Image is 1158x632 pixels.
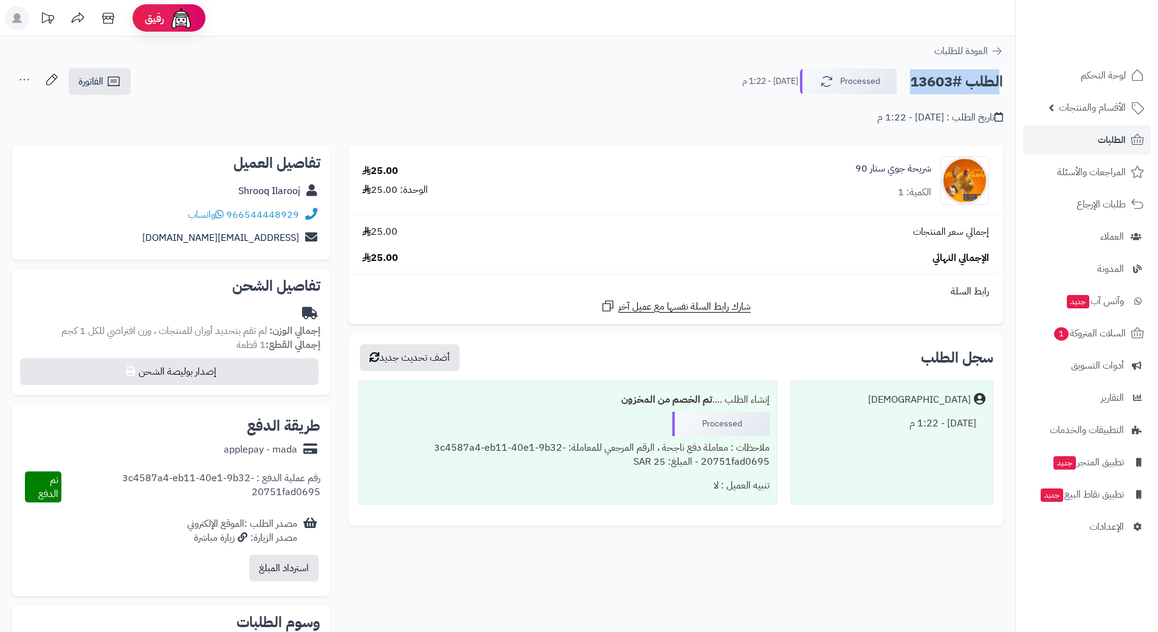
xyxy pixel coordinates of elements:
span: تطبيق نقاط البيع [1039,486,1124,503]
button: استرداد المبلغ [249,555,319,582]
a: الإعدادات [1023,512,1151,541]
div: مصدر الطلب :الموقع الإلكتروني [187,517,297,545]
span: التطبيقات والخدمات [1050,422,1124,439]
span: المدونة [1097,260,1124,277]
span: العودة للطلبات [934,44,988,58]
a: لوحة التحكم [1023,61,1151,90]
span: جديد [1053,456,1076,470]
h2: تفاصيل الشحن [22,279,320,293]
span: لم تقم بتحديد أوزان للمنتجات ، وزن افتراضي للكل 1 كجم [61,324,267,338]
button: Processed [800,69,897,94]
span: المراجعات والأسئلة [1057,164,1126,181]
a: وآتس آبجديد [1023,286,1151,316]
img: logo-2.png [1075,31,1146,57]
div: الوحدة: 25.00 [362,183,428,197]
small: 1 قطعة [236,338,320,352]
a: تحديثات المنصة [32,6,63,33]
a: طلبات الإرجاع [1023,190,1151,219]
a: شارك رابط السلة نفسها مع عميل آخر [601,299,751,314]
div: مصدر الزيارة: زيارة مباشرة [187,531,297,545]
div: الكمية: 1 [898,186,931,200]
b: تم الخصم من المخزون [621,392,712,407]
div: ملاحظات : معاملة دفع ناجحة ، الرقم المرجعي للمعاملة: 3c4587a4-eb11-40e1-9b32-20751fad0695 - المبل... [366,436,769,474]
span: الطلبات [1098,131,1126,148]
a: [EMAIL_ADDRESS][DOMAIN_NAME] [142,231,299,245]
h2: طريقة الدفع [247,418,320,433]
span: 1 [1054,327,1069,341]
small: [DATE] - 1:22 م [742,75,798,88]
div: تنبيه العميل : لا [366,474,769,498]
span: طلبات الإرجاع [1077,196,1126,213]
strong: إجمالي القطع: [266,338,320,352]
h2: تفاصيل العميل [22,156,320,170]
a: تطبيق المتجرجديد [1023,448,1151,477]
a: شريحة جوي ستار 90 [855,162,931,176]
a: المدونة [1023,254,1151,283]
span: 25.00 [362,251,398,265]
div: applepay - mada [224,443,297,457]
a: تطبيق نقاط البيعجديد [1023,480,1151,509]
span: وآتس آب [1066,293,1124,310]
span: تطبيق المتجر [1052,454,1124,471]
h2: الطلب #13603 [910,69,1003,94]
span: الإعدادات [1089,518,1124,535]
span: الإجمالي النهائي [932,251,989,265]
div: رابط السلة [353,285,998,299]
a: 966544448929 [226,207,299,222]
a: السلات المتروكة1 [1023,319,1151,348]
div: رقم عملية الدفع : 3c4587a4-eb11-40e1-9b32-20751fad0695 [61,471,321,503]
span: الفاتورة [78,74,103,89]
div: Processed [672,412,770,436]
span: إجمالي سعر المنتجات [913,225,989,239]
span: جديد [1067,295,1089,308]
a: أدوات التسويق [1023,351,1151,380]
span: أدوات التسويق [1071,357,1124,374]
img: 1752588278-90-90x90.jpg [941,156,988,205]
a: التقارير [1023,383,1151,412]
div: 25.00 [362,164,398,178]
a: العودة للطلبات [934,44,1003,58]
div: إنشاء الطلب .... [366,388,769,412]
span: العملاء [1100,228,1124,245]
a: واتساب [188,207,224,222]
span: التقارير [1101,389,1124,406]
div: [DEMOGRAPHIC_DATA] [868,393,971,407]
button: إصدار بوليصة الشحن [20,358,319,385]
span: تم الدفع [38,473,58,501]
span: لوحة التحكم [1081,67,1126,84]
a: التطبيقات والخدمات [1023,415,1151,445]
span: جديد [1041,488,1063,502]
h2: وسوم الطلبات [22,615,320,630]
span: الأقسام والمنتجات [1059,99,1126,116]
span: السلات المتروكة [1053,325,1126,342]
a: Shrooq Ilarooj [238,184,300,198]
span: 25.00 [362,225,398,239]
span: شارك رابط السلة نفسها مع عميل آخر [618,300,751,314]
div: [DATE] - 1:22 م [798,412,985,436]
img: ai-face.png [169,6,193,30]
a: العملاء [1023,222,1151,251]
a: المراجعات والأسئلة [1023,158,1151,187]
button: أضف تحديث جديد [360,344,460,371]
h3: سجل الطلب [921,350,993,365]
div: تاريخ الطلب : [DATE] - 1:22 م [877,111,1003,125]
a: الطلبات [1023,125,1151,155]
a: الفاتورة [69,68,131,95]
strong: إجمالي الوزن: [269,324,320,338]
span: رفيق [145,11,164,26]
